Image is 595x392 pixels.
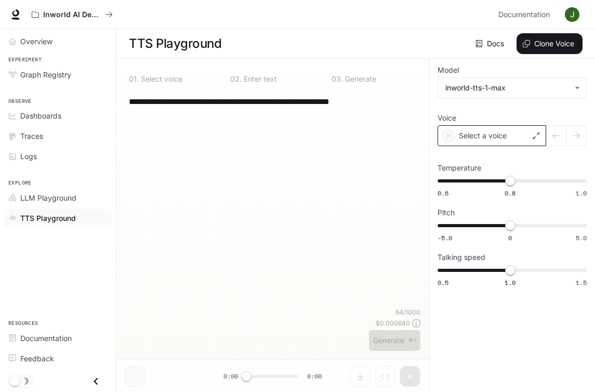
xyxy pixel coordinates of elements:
[20,69,71,80] span: Graph Registry
[4,147,112,165] a: Logs
[20,213,76,224] span: TTS Playground
[27,4,117,25] button: All workspaces
[332,75,343,83] p: 0 3 .
[139,75,182,83] p: Select voice
[445,83,570,93] div: inworld-tts-1-max
[438,164,481,172] p: Temperature
[4,66,112,84] a: Graph Registry
[565,7,579,22] img: User avatar
[4,189,112,207] a: LLM Playground
[20,36,52,47] span: Overview
[4,32,112,50] a: Overview
[43,10,101,19] p: Inworld AI Demos
[242,75,277,83] p: Enter text
[438,254,485,261] p: Talking speed
[129,75,139,83] p: 0 1 .
[20,130,43,141] span: Traces
[473,33,508,54] a: Docs
[576,189,587,198] span: 1.0
[20,151,37,162] span: Logs
[4,329,112,347] a: Documentation
[84,371,108,392] button: Close drawer
[395,308,420,317] p: 64 / 1000
[459,130,507,141] p: Select a voice
[438,67,459,74] p: Model
[438,189,448,198] span: 0.6
[4,127,112,145] a: Traces
[4,349,112,368] a: Feedback
[576,278,587,287] span: 1.5
[20,192,76,203] span: LLM Playground
[20,333,72,344] span: Documentation
[438,78,586,98] div: inworld-tts-1-max
[494,4,558,25] a: Documentation
[438,114,456,122] p: Voice
[438,278,448,287] span: 0.5
[9,375,20,386] span: Dark mode toggle
[562,4,583,25] button: User avatar
[20,353,54,364] span: Feedback
[576,233,587,242] span: 5.0
[129,33,221,54] h1: TTS Playground
[343,75,376,83] p: Generate
[438,233,452,242] span: -5.0
[438,209,455,216] p: Pitch
[20,110,61,121] span: Dashboards
[505,278,515,287] span: 1.0
[505,189,515,198] span: 0.8
[508,233,512,242] span: 0
[4,107,112,125] a: Dashboards
[498,8,550,21] span: Documentation
[230,75,242,83] p: 0 2 .
[376,319,410,328] p: $ 0.000640
[4,209,112,227] a: TTS Playground
[517,33,583,54] button: Clone Voice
